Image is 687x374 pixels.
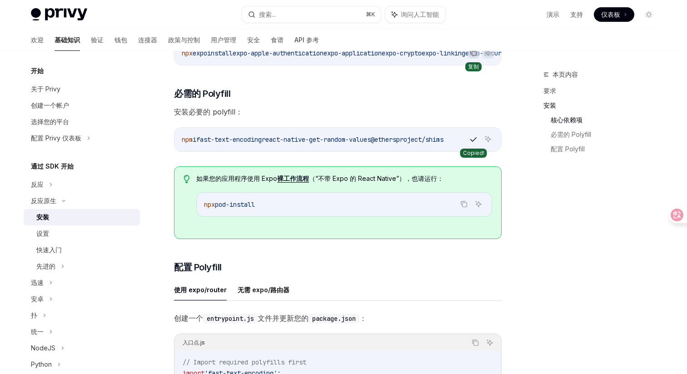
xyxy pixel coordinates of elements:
[473,353,506,360] font: 询问人工智能
[262,135,371,144] span: react-native-get-random-values
[472,63,504,70] font: 询问人工智能
[215,200,255,209] span: pod-install
[458,214,469,221] font: 复制
[31,279,44,286] font: 迅速
[309,175,443,182] font: （“不带 Expo 的 React Native”），也请运行：
[168,29,200,51] a: 政策与控制
[482,47,494,59] button: 询问人工智能
[174,107,243,116] font: 安装必要的 polyfill：
[359,314,367,323] font: ：
[114,29,127,51] a: 钱包
[422,49,465,57] span: expo-linking
[468,47,479,59] button: 复制代码块中的内容
[233,49,324,57] span: expo-apple-authentication
[458,198,470,210] button: 复制代码块中的内容
[247,36,260,44] font: 安全
[543,98,663,113] a: 安装
[271,36,284,44] font: 食谱
[470,353,481,360] font: 复制
[31,36,44,44] font: 欢迎
[24,114,140,130] a: 选择您的平台
[55,29,80,51] a: 基础知识
[174,279,227,300] button: 使用 expo/router
[55,36,80,44] font: 基础知识
[401,10,439,18] font: 询问人工智能
[543,101,556,109] font: 安装
[238,286,289,294] font: 无需 expo/路由器
[366,11,371,18] font: ⌘
[547,10,559,19] a: 演示
[196,135,262,144] span: fast-text-encoding
[31,360,52,368] font: Python
[182,135,193,144] span: npm
[469,337,481,349] button: 复制代码块中的内容
[174,262,222,273] font: 配置 Polyfill
[91,36,104,44] font: 验证
[601,10,620,18] font: 仪表板
[31,180,44,188] font: 反应
[31,8,87,21] img: 灯光标志
[31,29,44,51] a: 欢迎
[36,229,49,237] font: 设置
[183,358,306,366] span: // Import required polyfills first
[193,135,196,144] span: i
[36,262,55,270] font: 先进的
[168,36,200,44] font: 政策与控制
[247,29,260,51] a: 安全
[371,11,375,18] font: K
[460,149,487,158] div: Copied!
[473,198,484,210] button: 询问人工智能
[551,142,663,156] a: 配置 Polyfill
[594,7,634,22] a: 仪表板
[31,162,74,170] font: 通过 SDK 开始
[174,88,230,99] font: 必需的 Polyfill
[24,209,140,225] a: 安装
[294,29,319,51] a: API 参考
[203,314,258,324] code: entrypoint.js
[484,337,496,349] button: 询问人工智能
[31,295,44,303] font: 安卓
[31,344,55,352] font: NodeJS
[211,36,236,44] font: 用户管理
[543,87,556,95] font: 要求
[551,127,663,142] a: 必需的 Polyfill
[24,81,140,97] a: 关于 Privy
[468,63,479,70] font: 复制
[472,150,504,156] font: 询问人工智能
[385,6,445,23] button: 询问人工智能
[465,49,527,57] span: expo-secure-store
[294,36,319,44] font: API 参考
[551,130,591,138] font: 必需的 Polyfill
[24,225,140,242] a: 设置
[238,279,289,300] button: 无需 expo/路由器
[182,49,193,57] span: npx
[271,29,284,51] a: 食谱
[309,314,359,324] code: package.json
[570,10,583,18] font: 支持
[570,10,583,19] a: 支持
[551,145,585,153] font: 配置 Polyfill
[551,116,582,124] font: 核心依赖项
[277,175,309,183] a: 裸工作流程
[259,10,276,18] font: 搜索...
[31,85,60,93] font: 关于 Privy
[31,197,56,204] font: 反应原生
[642,7,656,22] button: 切换暗模式
[31,118,69,125] font: 选择您的平台
[183,339,205,346] font: 入口点.js
[36,213,49,221] font: 安装
[258,314,309,323] font: 文件并更新您的
[138,36,157,44] font: 连接器
[207,49,233,57] span: install
[382,49,422,57] span: expo-crypto
[193,49,207,57] span: expo
[204,200,215,209] span: npx
[31,67,44,75] font: 开始
[551,113,663,127] a: 核心依赖项
[482,133,494,145] button: 询问人工智能
[242,6,381,23] button: 搜索...⌘K
[174,286,227,294] font: 使用 expo/router
[547,10,559,18] font: 演示
[114,36,127,44] font: 钱包
[468,133,479,145] button: 复制代码块中的内容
